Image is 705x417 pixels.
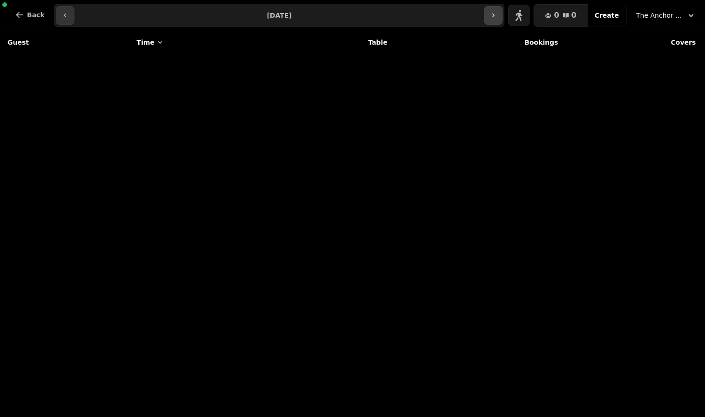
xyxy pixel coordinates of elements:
span: 0 [554,12,559,19]
button: 00 [534,4,587,27]
button: Create [587,4,626,27]
span: 0 [571,12,577,19]
span: Create [595,12,619,19]
span: Back [27,12,45,18]
th: Bookings [393,31,564,54]
span: Time [137,38,154,47]
button: Time [137,38,164,47]
th: Table [277,31,393,54]
button: The Anchor Inn [631,7,701,24]
th: Covers [564,31,701,54]
span: The Anchor Inn [636,11,683,20]
button: Back [7,4,52,26]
